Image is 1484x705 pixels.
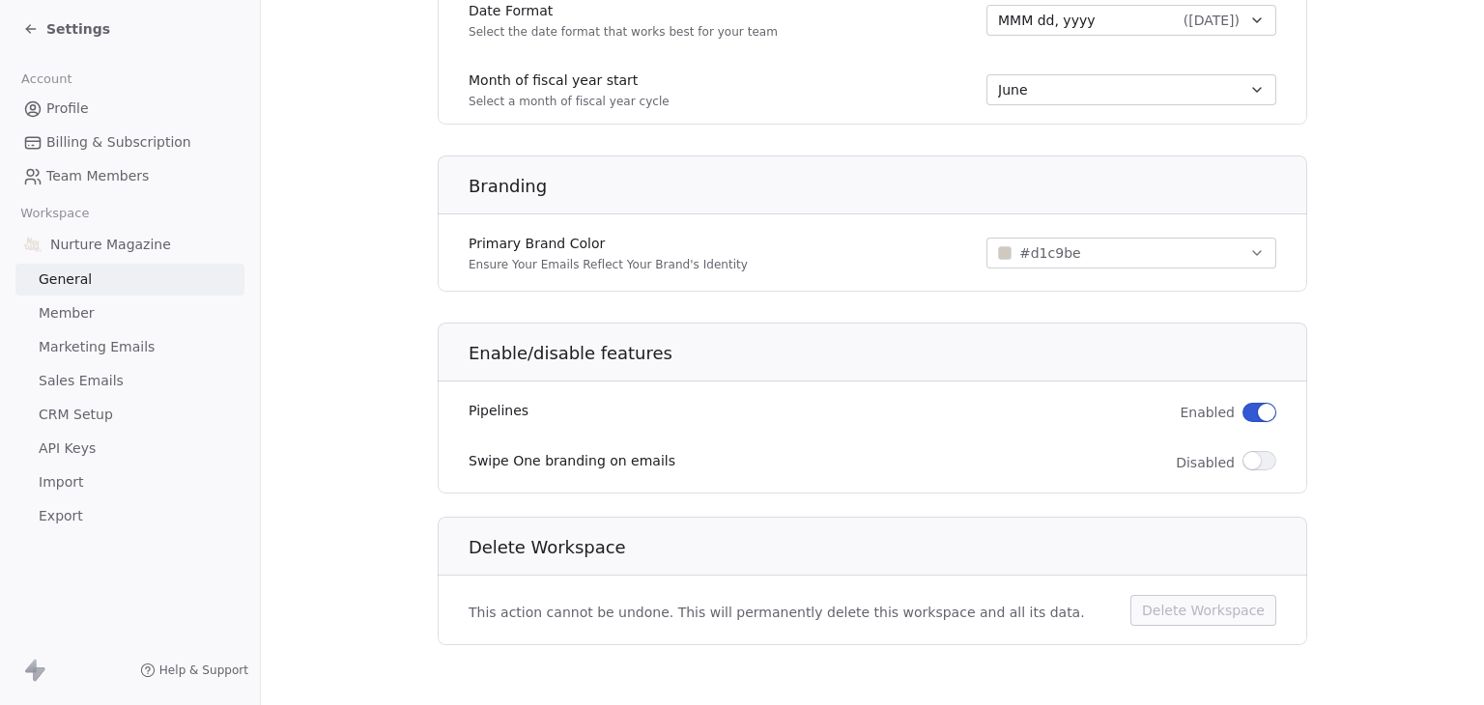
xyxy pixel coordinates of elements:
[15,264,244,296] a: General
[15,160,244,192] a: Team Members
[159,663,248,678] span: Help & Support
[39,405,113,425] span: CRM Setup
[469,451,675,470] label: Swipe One branding on emails
[39,438,96,459] span: API Keys
[15,365,244,397] a: Sales Emails
[15,399,244,431] a: CRM Setup
[469,175,1308,198] h1: Branding
[469,70,670,90] label: Month of fiscal year start
[13,199,98,228] span: Workspace
[13,65,80,94] span: Account
[15,433,244,465] a: API Keys
[469,24,778,40] p: Select the date format that works best for your team
[15,466,244,498] a: Import
[469,603,1085,622] span: This action cannot be undone. This will permanently delete this workspace and all its data.
[469,234,748,253] label: Primary Brand Color
[469,257,748,272] p: Ensure Your Emails Reflect Your Brand's Identity
[23,19,110,39] a: Settings
[39,371,124,391] span: Sales Emails
[46,19,110,39] span: Settings
[1184,11,1240,30] span: ( [DATE] )
[469,342,1308,365] h1: Enable/disable features
[986,238,1276,268] button: #d1c9be
[46,166,149,186] span: Team Members
[39,269,92,290] span: General
[46,132,191,153] span: Billing & Subscription
[998,11,1096,30] span: MMM dd, yyyy
[46,99,89,119] span: Profile
[469,1,778,20] label: Date Format
[1019,243,1081,264] span: #d1c9be
[998,80,1028,99] span: June
[39,337,155,357] span: Marketing Emails
[1130,595,1276,626] button: Delete Workspace
[39,506,83,526] span: Export
[15,127,244,158] a: Billing & Subscription
[15,500,244,532] a: Export
[140,663,248,678] a: Help & Support
[1180,403,1235,422] span: Enabled
[469,94,670,109] p: Select a month of fiscal year cycle
[15,297,244,329] a: Member
[15,331,244,363] a: Marketing Emails
[15,93,244,125] a: Profile
[469,401,528,420] label: Pipelines
[1176,453,1235,472] span: Disabled
[39,472,83,493] span: Import
[469,536,1308,559] h1: Delete Workspace
[50,235,171,254] span: Nurture Magazine
[23,235,43,254] img: Logo-Nurture-2025-e0d9cf-5in.png
[39,303,95,324] span: Member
